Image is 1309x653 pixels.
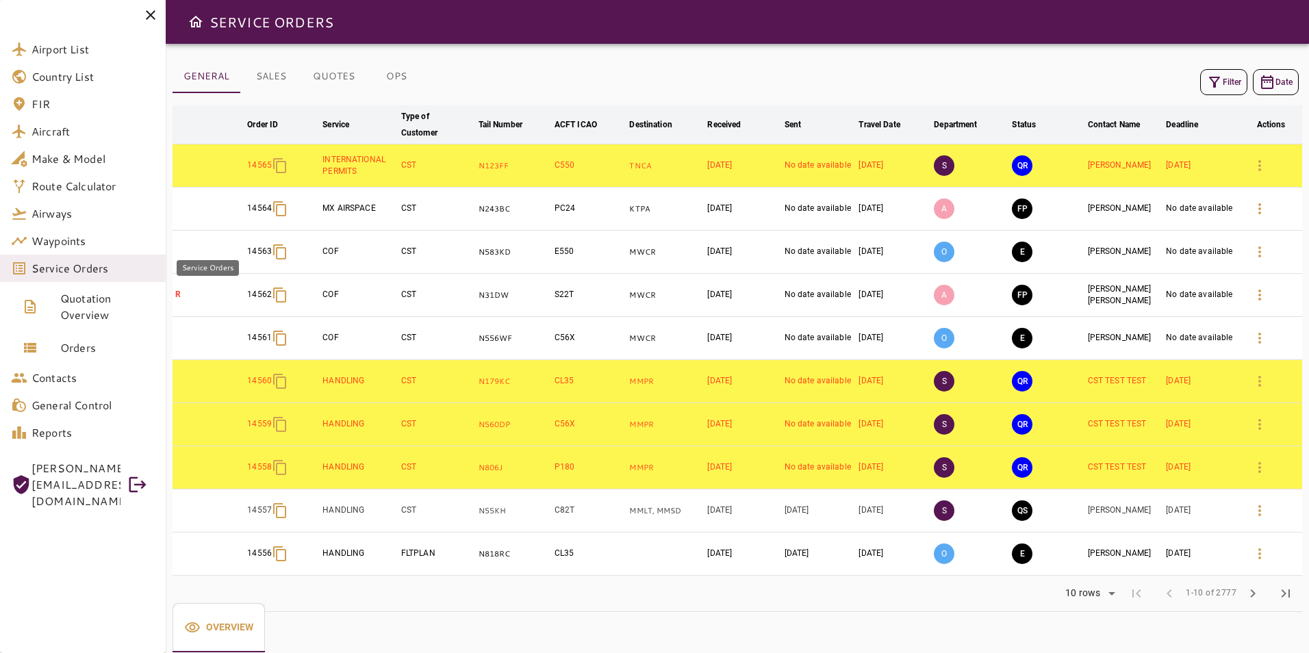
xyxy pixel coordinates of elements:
button: QUOTES [302,60,366,93]
span: Department [934,116,995,133]
td: COF [320,274,398,317]
td: [DATE] [856,446,931,489]
p: TNCA [629,160,702,172]
td: [DATE] [1163,403,1240,446]
p: 14563 [247,246,272,257]
button: EXECUTION [1012,242,1032,262]
div: Department [934,116,977,133]
td: CL35 [552,360,627,403]
button: Details [1243,235,1276,268]
td: CST [398,446,476,489]
td: [DATE] [856,188,931,231]
div: Order ID [247,116,278,133]
button: QUOTE REQUESTED [1012,371,1032,392]
span: [PERSON_NAME][EMAIL_ADDRESS][DOMAIN_NAME] [31,460,120,509]
td: HANDLING [320,446,398,489]
div: basic tabs example [173,603,265,652]
div: 10 rows [1056,583,1120,604]
p: S [934,457,954,478]
span: Last Page [1269,577,1302,610]
span: Tail Number [479,116,540,133]
td: CST [398,489,476,533]
p: N123FF [479,160,549,172]
p: MWCR [629,290,702,301]
span: Sent [785,116,819,133]
span: Contact Name [1088,116,1158,133]
div: basic tabs example [173,60,427,93]
p: 14556 [247,548,272,559]
div: Tail Number [479,116,522,133]
td: [PERSON_NAME] [1085,231,1164,274]
p: N31DW [479,290,549,301]
td: HANDLING [320,489,398,533]
p: S [934,155,954,176]
div: Destination [629,116,672,133]
td: No date available [1163,274,1240,317]
td: HANDLING [320,403,398,446]
td: No date available [782,188,856,231]
span: Previous Page [1153,577,1186,610]
td: No date available [782,317,856,360]
span: Orders [60,340,155,356]
p: MMPR [629,462,702,474]
p: 14559 [247,418,272,430]
td: [DATE] [856,317,931,360]
span: Travel Date [859,116,917,133]
td: [DATE] [1163,533,1240,576]
td: INTERNATIONAL PERMITS [320,144,398,188]
p: KTPA [629,203,702,215]
td: C550 [552,144,627,188]
td: [PERSON_NAME] [1085,489,1164,533]
p: R [175,289,242,300]
td: [DATE] [856,360,931,403]
span: Reports [31,424,155,441]
td: PC24 [552,188,627,231]
p: N243BC [479,203,549,215]
td: [DATE] [856,144,931,188]
td: MX AIRSPACE [320,188,398,231]
span: Order ID [247,116,296,133]
td: [PERSON_NAME] [1085,188,1164,231]
td: CST [398,188,476,231]
p: N806J [479,462,549,474]
p: MMLT, MMSD [629,505,702,517]
td: [DATE] [704,188,781,231]
span: First Page [1120,577,1153,610]
button: QUOTE REQUESTED [1012,414,1032,435]
td: [DATE] [704,274,781,317]
button: Details [1243,451,1276,484]
button: Filter [1200,69,1247,95]
p: O [934,543,954,564]
td: CST TEST TEST [1085,446,1164,489]
div: Deadline [1166,116,1198,133]
td: [DATE] [704,446,781,489]
div: 10 rows [1062,587,1104,599]
p: S [934,414,954,435]
button: QUOTE REQUESTED [1012,457,1032,478]
td: No date available [782,403,856,446]
span: Type of Customer [401,108,473,141]
button: EXECUTION [1012,543,1032,564]
td: [DATE] [782,489,856,533]
button: Details [1243,365,1276,398]
td: CST [398,144,476,188]
p: O [934,328,954,348]
td: No date available [1163,188,1240,231]
td: HANDLING [320,360,398,403]
div: ACFT ICAO [555,116,597,133]
td: No date available [1163,231,1240,274]
div: Status [1012,116,1036,133]
td: S22T [552,274,627,317]
td: C82T [552,489,627,533]
td: C56X [552,403,627,446]
td: COF [320,317,398,360]
td: CST [398,360,476,403]
td: No date available [782,360,856,403]
p: MMPR [629,419,702,431]
span: Airport List [31,41,155,57]
p: S [934,500,954,521]
span: Status [1012,116,1054,133]
td: E550 [552,231,627,274]
td: [DATE] [704,144,781,188]
span: FIR [31,96,155,112]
